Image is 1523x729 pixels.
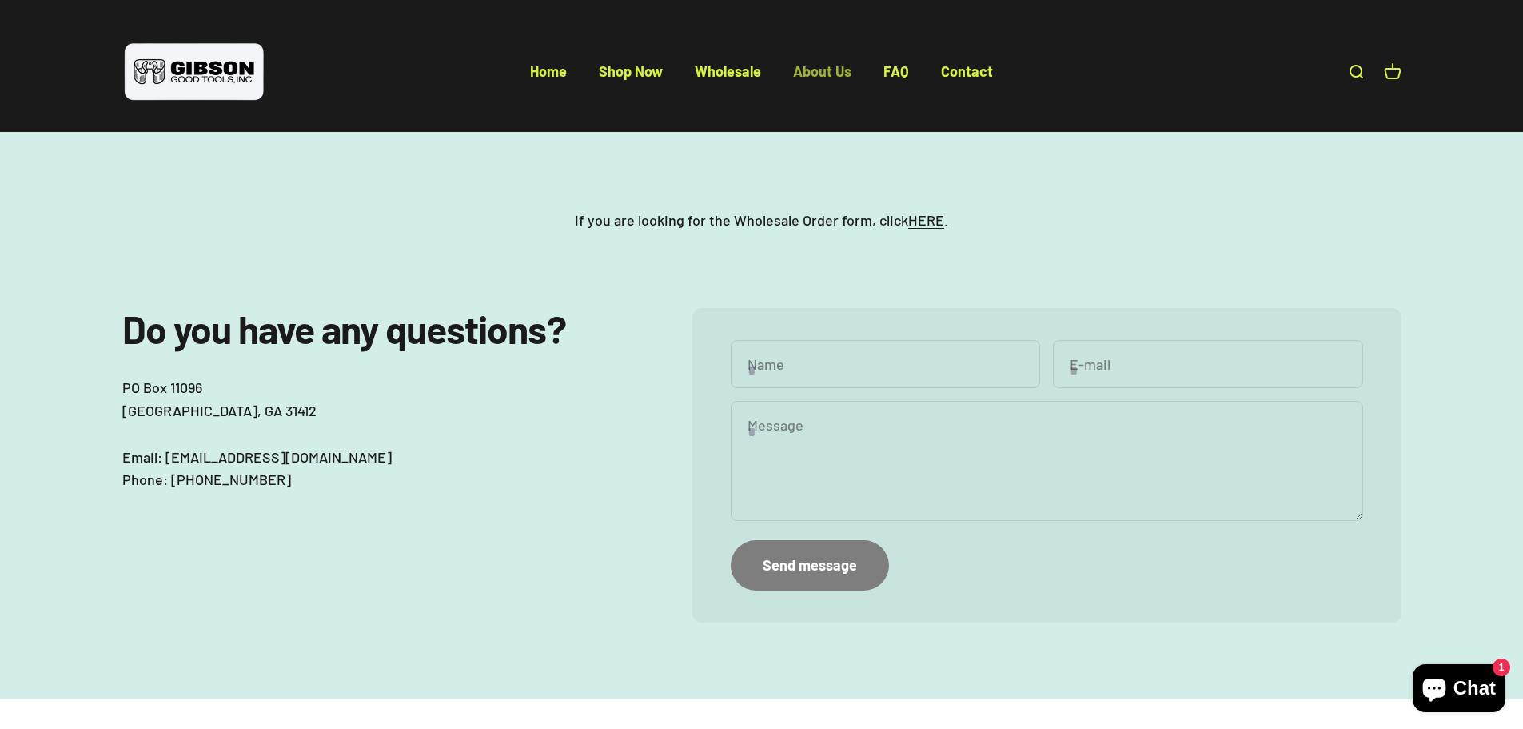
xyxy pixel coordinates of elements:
[1408,664,1510,716] inbox-online-store-chat: Shopify online store chat
[941,63,993,81] a: Contact
[731,540,889,591] button: Send message
[763,554,857,577] div: Send message
[695,63,761,81] a: Wholesale
[599,63,663,81] a: Shop Now
[793,63,851,81] a: About Us
[575,209,948,232] p: If you are looking for the Wholesale Order form, click .
[530,63,567,81] a: Home
[908,211,944,229] a: HERE
[883,63,909,81] a: FAQ
[122,376,628,491] p: PO Box 11096 [GEOGRAPHIC_DATA], GA 31412 Email: [EMAIL_ADDRESS][DOMAIN_NAME] Phone: [PHONE_NUMBER]
[122,308,628,350] h2: Do you have any questions?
